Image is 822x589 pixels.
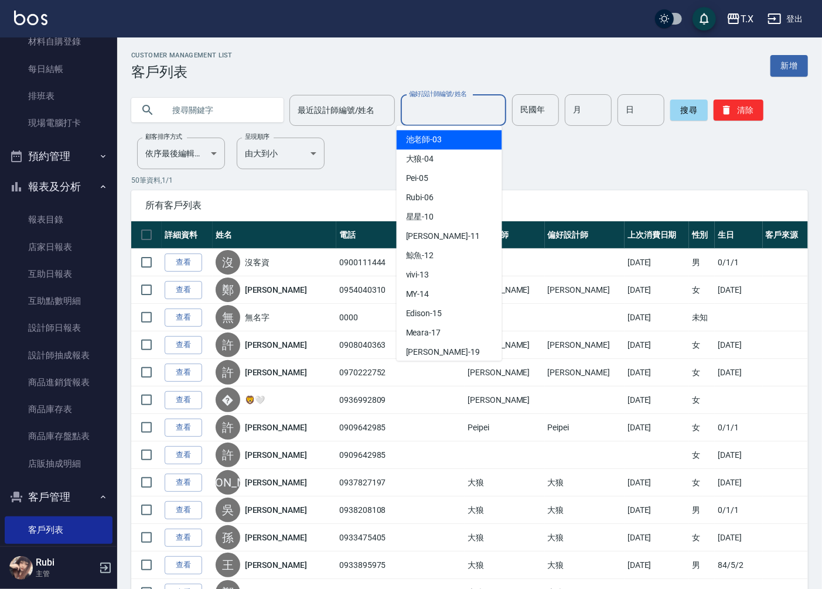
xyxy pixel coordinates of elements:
[465,359,544,386] td: [PERSON_NAME]
[689,249,715,276] td: 男
[465,469,544,496] td: 大狼
[165,336,202,354] a: 查看
[336,221,403,249] th: 電話
[715,276,763,304] td: [DATE]
[625,552,689,579] td: [DATE]
[715,441,763,469] td: [DATE]
[689,331,715,359] td: 女
[245,477,307,488] a: [PERSON_NAME]
[36,557,95,569] h5: Rubi
[5,450,112,477] a: 店販抽成明細
[625,469,689,496] td: [DATE]
[5,287,112,314] a: 互助點數明細
[245,532,307,543] a: [PERSON_NAME]
[545,359,625,386] td: [PERSON_NAME]
[715,249,763,276] td: 0/1/1
[336,524,403,552] td: 0933475405
[336,359,403,386] td: 0970222752
[5,544,112,571] a: 卡券管理
[406,249,434,262] span: 鯨魚 -12
[336,469,403,496] td: 0937827197
[545,496,625,524] td: 大狼
[722,7,758,31] button: T.X
[336,496,403,524] td: 0938208108
[216,278,240,302] div: 鄭
[245,256,270,268] a: 沒客資
[625,331,689,359] td: [DATE]
[9,556,33,580] img: Person
[465,496,544,524] td: 大狼
[406,307,442,320] span: Edison -15
[216,415,240,440] div: 許
[406,172,429,184] span: Pei -05
[5,516,112,543] a: 客戶列表
[36,569,95,579] p: 主管
[545,552,625,579] td: 大狼
[245,449,307,461] a: [PERSON_NAME]
[216,498,240,522] div: 吳
[465,552,544,579] td: 大狼
[545,414,625,441] td: Peipei
[216,443,240,467] div: 許
[625,496,689,524] td: [DATE]
[689,276,715,304] td: 女
[5,234,112,261] a: 店家日報表
[165,556,202,574] a: 查看
[465,414,544,441] td: Peipei
[165,364,202,382] a: 查看
[625,276,689,304] td: [DATE]
[670,100,708,121] button: 搜尋
[5,172,112,202] button: 報表及分析
[165,254,202,272] a: 查看
[336,441,403,469] td: 0909642985
[406,211,434,223] span: 星星 -10
[715,359,763,386] td: [DATE]
[465,249,544,276] td: Edison
[689,304,715,331] td: 未知
[336,276,403,304] td: 0954040310
[5,314,112,341] a: 設計師日報表
[336,331,403,359] td: 0908040363
[715,524,763,552] td: [DATE]
[5,56,112,83] a: 每日結帳
[741,12,753,26] div: T.X
[545,331,625,359] td: [PERSON_NAME]
[545,469,625,496] td: 大狼
[406,288,429,300] span: MY -14
[715,469,763,496] td: [DATE]
[465,524,544,552] td: 大狼
[213,221,336,249] th: 姓名
[162,221,213,249] th: 詳細資料
[5,83,112,109] a: 排班表
[245,394,265,406] a: 🦁️🤍
[715,552,763,579] td: 84/5/2
[625,249,689,276] td: [DATE]
[5,109,112,136] a: 現場電腦打卡
[245,367,307,378] a: [PERSON_NAME]
[545,221,625,249] th: 偏好設計師
[336,386,403,414] td: 0936992809
[216,305,240,330] div: 無
[165,309,202,327] a: 查看
[625,524,689,552] td: [DATE]
[689,414,715,441] td: 女
[545,524,625,552] td: 大狼
[145,200,794,211] span: 所有客戶列表
[406,230,480,242] span: [PERSON_NAME] -11
[336,552,403,579] td: 0933895975
[689,469,715,496] td: 女
[406,191,434,204] span: Rubi -06
[406,327,441,339] span: Meara -17
[5,396,112,423] a: 商品庫存表
[715,221,763,249] th: 生日
[5,482,112,512] button: 客戶管理
[465,276,544,304] td: [PERSON_NAME]
[336,414,403,441] td: 0909642985
[689,386,715,414] td: 女
[245,504,307,516] a: [PERSON_NAME]
[245,132,270,141] label: 呈現順序
[164,94,274,126] input: 搜尋關鍵字
[5,423,112,450] a: 商品庫存盤點表
[165,501,202,519] a: 查看
[465,304,544,331] td: Edison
